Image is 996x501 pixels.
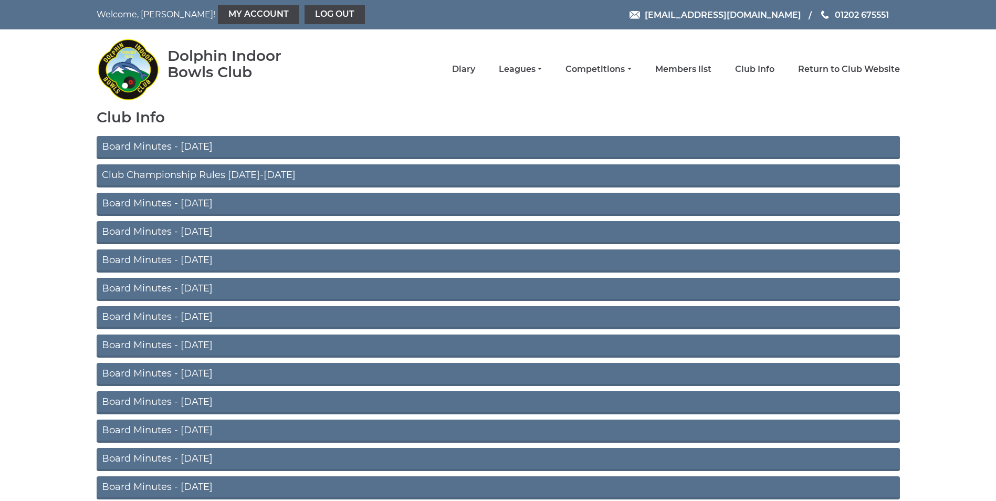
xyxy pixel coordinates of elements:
[655,64,711,75] a: Members list
[820,8,889,22] a: Phone us 01202 675551
[97,221,900,244] a: Board Minutes - [DATE]
[97,33,160,106] img: Dolphin Indoor Bowls Club
[97,363,900,386] a: Board Minutes - [DATE]
[97,448,900,471] a: Board Minutes - [DATE]
[452,64,475,75] a: Diary
[499,64,542,75] a: Leagues
[565,64,631,75] a: Competitions
[97,193,900,216] a: Board Minutes - [DATE]
[97,306,900,329] a: Board Minutes - [DATE]
[97,164,900,187] a: Club Championship Rules [DATE]-[DATE]
[630,8,801,22] a: Email [EMAIL_ADDRESS][DOMAIN_NAME]
[97,476,900,499] a: Board Minutes - [DATE]
[97,136,900,159] a: Board Minutes - [DATE]
[798,64,900,75] a: Return to Club Website
[835,9,889,19] span: 01202 675551
[821,11,829,19] img: Phone us
[735,64,774,75] a: Club Info
[97,249,900,273] a: Board Minutes - [DATE]
[218,5,299,24] a: My Account
[97,335,900,358] a: Board Minutes - [DATE]
[645,9,801,19] span: [EMAIL_ADDRESS][DOMAIN_NAME]
[97,109,900,126] h1: Club Info
[97,5,422,24] nav: Welcome, [PERSON_NAME]!
[305,5,365,24] a: Log out
[630,11,640,19] img: Email
[167,48,315,80] div: Dolphin Indoor Bowls Club
[97,391,900,414] a: Board Minutes - [DATE]
[97,420,900,443] a: Board Minutes - [DATE]
[97,278,900,301] a: Board Minutes - [DATE]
